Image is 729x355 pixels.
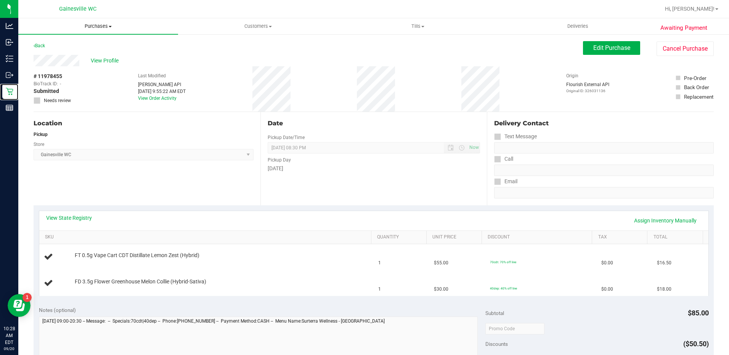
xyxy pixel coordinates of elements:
span: Discounts [485,337,508,351]
a: Back [34,43,45,48]
a: Tax [598,234,644,240]
span: $0.00 [601,259,613,267]
label: Origin [566,72,578,79]
span: Purchases [18,23,178,30]
label: Call [494,154,513,165]
span: Needs review [44,97,71,104]
span: 1 [378,286,381,293]
a: Deliveries [498,18,658,34]
strong: Pickup [34,132,48,137]
span: 70cdt: 70% off line [490,260,516,264]
a: Total [654,234,700,240]
div: [DATE] [268,165,480,173]
span: 1 [378,259,381,267]
inline-svg: Analytics [6,22,13,30]
span: Edit Purchase [593,44,630,51]
div: Pre-Order [684,74,707,82]
button: Cancel Purchase [657,42,714,56]
input: Format: (999) 999-9999 [494,142,714,154]
label: Last Modified [138,72,166,79]
a: Unit Price [432,234,479,240]
iframe: Resource center [8,294,31,317]
span: $85.00 [688,309,709,317]
label: Pickup Date/Time [268,134,305,141]
label: Pickup Day [268,157,291,163]
a: View State Registry [46,214,92,222]
div: Flourish External API [566,81,609,94]
a: SKU [45,234,368,240]
span: FD 3.5g Flower Greenhouse Melon Collie (Hybrid-Sativa) [75,278,206,285]
inline-svg: Retail [6,88,13,95]
span: Notes (optional) [39,307,76,313]
span: $16.50 [657,259,671,267]
a: Discount [488,234,589,240]
span: Deliveries [557,23,599,30]
div: [PERSON_NAME] API [138,81,186,88]
span: View Profile [91,57,121,65]
a: Quantity [377,234,423,240]
span: Gainesville WC [59,6,96,12]
label: Email [494,176,517,187]
span: $0.00 [601,286,613,293]
input: Format: (999) 999-9999 [494,165,714,176]
div: Replacement [684,93,713,101]
span: ($50.50) [683,340,709,348]
p: 10:28 AM EDT [3,325,15,346]
span: # 11978455 [34,72,62,80]
span: Customers [178,23,337,30]
a: View Order Activity [138,96,177,101]
inline-svg: Inbound [6,38,13,46]
span: $30.00 [434,286,448,293]
span: BioTrack ID: [34,80,58,87]
inline-svg: Outbound [6,71,13,79]
div: Location [34,119,254,128]
button: Edit Purchase [583,41,640,55]
span: $55.00 [434,259,448,267]
span: $18.00 [657,286,671,293]
span: Awaiting Payment [660,24,707,32]
span: 40dep: 40% off line [490,286,517,290]
a: Customers [178,18,338,34]
a: Tills [338,18,498,34]
label: Store [34,141,44,148]
div: Delivery Contact [494,119,714,128]
span: Hi, [PERSON_NAME]! [665,6,715,12]
span: - [60,80,61,87]
span: Tills [339,23,498,30]
inline-svg: Reports [6,104,13,112]
a: Purchases [18,18,178,34]
p: Original ID: 326031136 [566,88,609,94]
p: 09/20 [3,346,15,352]
div: [DATE] 9:55:22 AM EDT [138,88,186,95]
div: Date [268,119,480,128]
span: Subtotal [485,310,504,316]
div: Back Order [684,83,709,91]
a: Assign Inventory Manually [629,214,702,227]
inline-svg: Inventory [6,55,13,62]
iframe: Resource center unread badge [22,293,32,302]
label: Text Message [494,131,537,142]
input: Promo Code [485,323,544,334]
span: Submitted [34,87,59,95]
span: FT 0.5g Vape Cart CDT Distillate Lemon Zest (Hybrid) [75,252,199,259]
